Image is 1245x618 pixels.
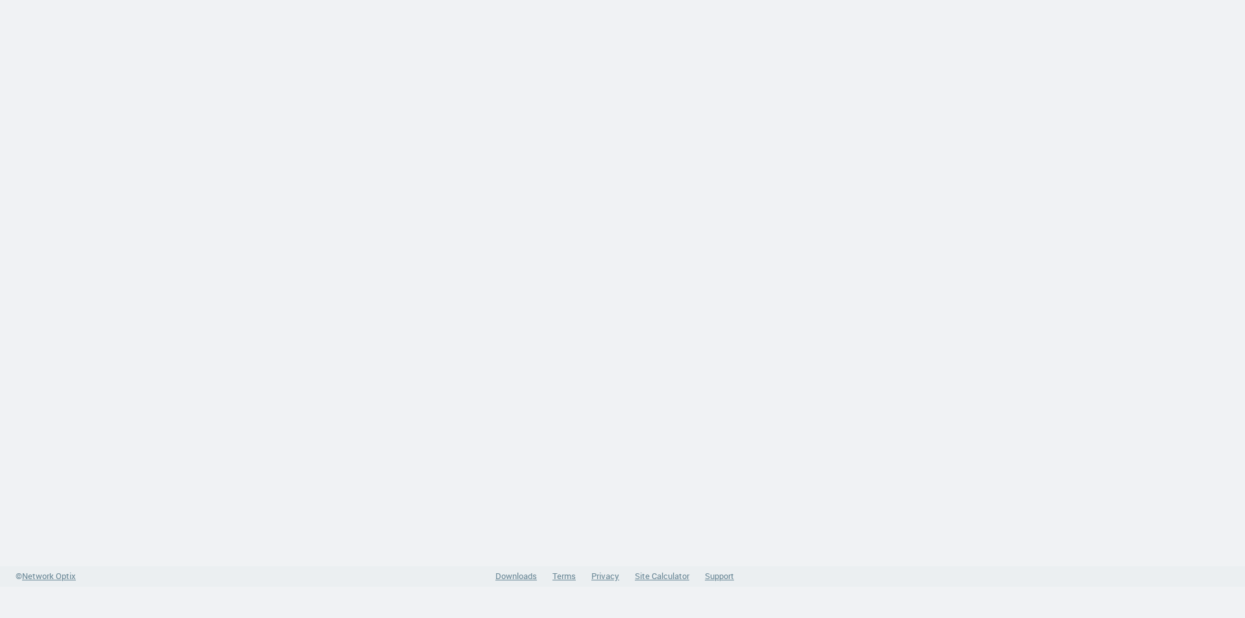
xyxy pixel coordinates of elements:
[22,570,76,582] span: Network Optix
[705,570,734,582] a: Support
[635,570,689,582] a: Site Calculator
[495,570,537,582] a: Downloads
[16,570,76,583] a: ©Network Optix
[552,570,576,582] a: Terms
[591,570,619,582] a: Privacy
